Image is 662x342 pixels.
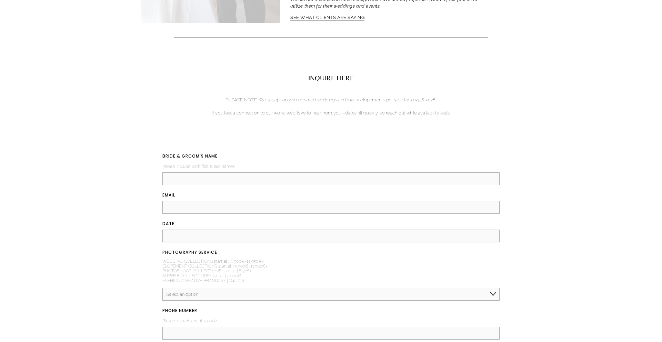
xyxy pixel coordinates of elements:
span: BRIDE & GROOM'S NAME [162,152,218,161]
select: PHOTOGRAPHY SERVICE [162,288,500,301]
a: SEE WHAT CLIENTS ARE SAYING [290,15,364,21]
span: PHOTOGRAPHY SERVICE [162,249,217,257]
span: Email [162,191,175,200]
span: PHONE NUMBER [162,307,197,315]
p: Please include country code. [162,316,500,325]
p: Please include both first & last names. [162,162,500,171]
p: WEDDING COLLECTIONS start at | 6.900€-12.950€+ ELOPEMENT COLLECTIONS start at | 5.900€-11.950€+ P... [162,257,267,285]
span: DATE [162,220,174,228]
